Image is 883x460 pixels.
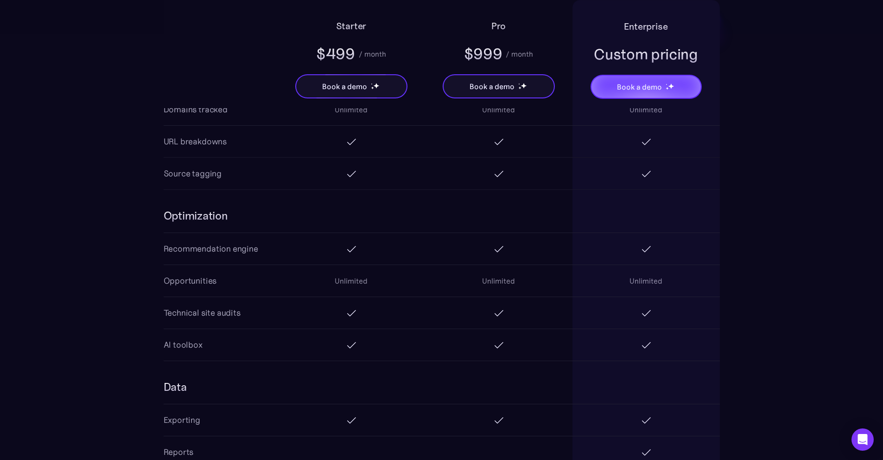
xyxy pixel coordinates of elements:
img: star [668,83,674,89]
a: Book a demostarstarstar [443,74,555,98]
div: Unlimited [629,275,662,286]
div: Opportunities [164,274,217,287]
img: star [371,83,372,84]
div: Domains tracked [164,103,228,116]
div: Unlimited [482,275,515,286]
div: URL breakdowns [164,135,227,148]
div: Unlimited [335,104,368,115]
img: star [666,84,667,85]
h2: Starter [336,19,367,33]
div: Unlimited [335,275,368,286]
h3: Optimization [164,208,228,223]
div: / month [359,48,386,59]
div: Book a demo [322,81,367,92]
img: star [371,86,374,90]
div: Book a demo [617,81,661,92]
div: $999 [464,44,502,64]
img: star [666,87,669,90]
a: Book a demostarstarstar [591,75,702,99]
div: AI toolbox [164,338,203,351]
div: Recommendation engine [164,242,258,255]
img: star [373,83,379,89]
div: Unlimited [629,104,662,115]
div: / month [506,48,533,59]
img: star [521,83,527,89]
a: Book a demostarstarstar [295,74,407,98]
div: Reports [164,446,194,459]
div: Unlimited [482,104,515,115]
h3: Data [164,380,187,395]
div: Open Intercom Messenger [851,428,874,451]
div: $499 [316,44,355,64]
div: Custom pricing [594,44,698,65]
img: star [518,86,521,90]
div: Exporting [164,414,200,427]
h2: Pro [491,19,506,33]
h2: Enterprise [624,19,667,34]
div: Book a demo [470,81,514,92]
img: star [518,83,520,84]
div: Technical site audits [164,306,241,319]
div: Source tagging [164,167,222,180]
